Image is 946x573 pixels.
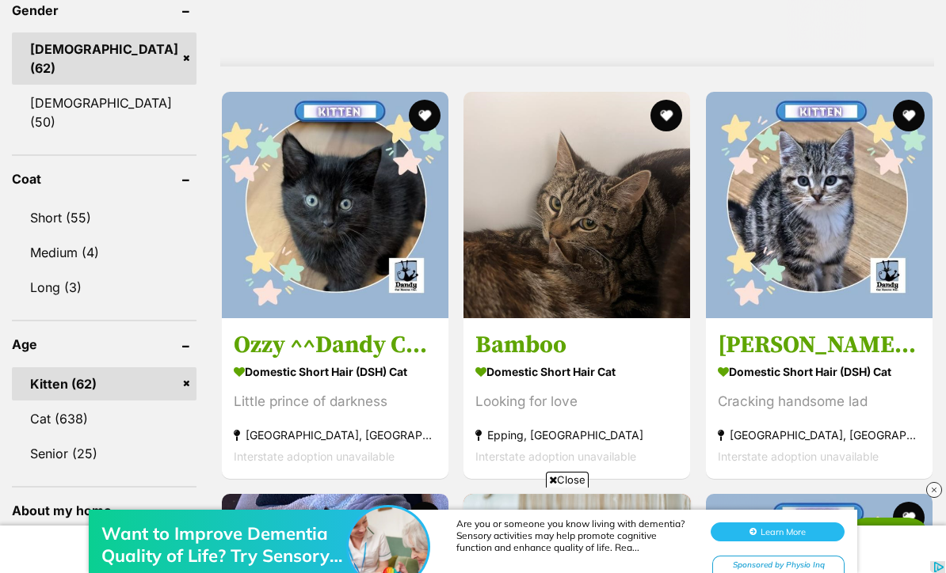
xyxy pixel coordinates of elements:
[718,424,921,446] strong: [GEOGRAPHIC_DATA], [GEOGRAPHIC_DATA]
[926,482,942,498] img: close_rtb.svg
[651,100,683,131] button: favourite
[234,330,437,360] h3: Ozzy ^^Dandy Cat Rescue^^
[463,92,690,318] img: Bamboo - Domestic Short Hair Cat
[718,330,921,360] h3: [PERSON_NAME]^^Dandy Cat Rescue^^
[12,86,196,139] a: [DEMOGRAPHIC_DATA] (50)
[349,29,428,108] img: Want to Improve Dementia Quality of Life? Try Sensory Activities
[712,78,845,97] div: Sponsored by Physio Inq
[456,40,694,75] div: Are you or someone you know living with dementia? Sensory activities may help promote cognitive f...
[546,472,589,488] span: Close
[12,367,196,400] a: Kitten (62)
[115,1,125,12] img: adc.png
[12,32,196,85] a: [DEMOGRAPHIC_DATA] (62)
[234,424,437,446] strong: [GEOGRAPHIC_DATA], [GEOGRAPHIC_DATA]
[706,318,933,479] a: [PERSON_NAME]^^Dandy Cat Rescue^^ Domestic Short Hair (DSH) Cat Cracking handsome lad [GEOGRAPHIC...
[475,450,636,463] span: Interstate adoption unavailable
[12,172,196,186] header: Coat
[409,100,441,131] button: favourite
[12,402,196,435] a: Cat (638)
[12,437,196,470] a: Senior (25)
[475,330,678,360] h3: Bamboo
[222,318,448,479] a: Ozzy ^^Dandy Cat Rescue^^ Domestic Short Hair (DSH) Cat Little prince of darkness [GEOGRAPHIC_DAT...
[234,360,437,383] strong: Domestic Short Hair (DSH) Cat
[463,318,690,479] a: Bamboo Domestic Short Hair Cat Looking for love Epping, [GEOGRAPHIC_DATA] Interstate adoption una...
[893,100,925,131] button: favourite
[718,450,879,463] span: Interstate adoption unavailable
[12,337,196,351] header: Age
[475,360,678,383] strong: Domestic Short Hair Cat
[12,271,196,304] a: Long (3)
[12,201,196,234] a: Short (55)
[718,360,921,383] strong: Domestic Short Hair (DSH) Cat
[222,92,448,318] img: Ozzy ^^Dandy Cat Rescue^^ - Domestic Short Hair (DSH) Cat
[12,236,196,269] a: Medium (4)
[12,3,196,17] header: Gender
[711,44,845,63] button: Learn More
[718,391,921,412] div: Cracking handsome lad
[475,424,678,446] strong: Epping, [GEOGRAPHIC_DATA]
[101,44,355,89] div: Want to Improve Dementia Quality of Life? Try Sensory Activities
[234,450,395,463] span: Interstate adoption unavailable
[475,391,678,412] div: Looking for love
[706,92,933,318] img: Floyd^^Dandy Cat Rescue^^ - Domestic Short Hair (DSH) Cat
[234,391,437,412] div: Little prince of darkness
